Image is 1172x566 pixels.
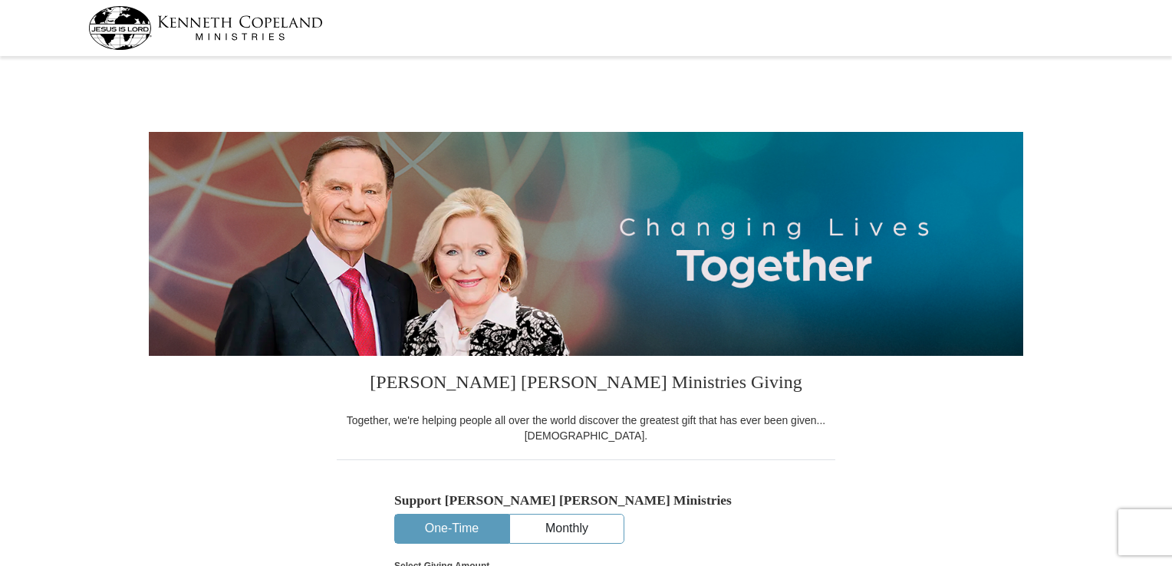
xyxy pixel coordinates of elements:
button: Monthly [510,515,624,543]
div: Together, we're helping people all over the world discover the greatest gift that has ever been g... [337,413,835,443]
h5: Support [PERSON_NAME] [PERSON_NAME] Ministries [394,492,778,508]
button: One-Time [395,515,509,543]
h3: [PERSON_NAME] [PERSON_NAME] Ministries Giving [337,356,835,413]
img: kcm-header-logo.svg [88,6,323,50]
